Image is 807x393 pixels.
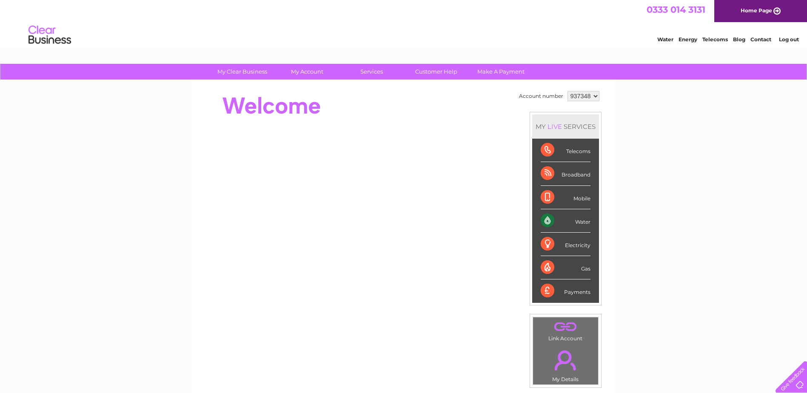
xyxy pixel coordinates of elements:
a: Customer Help [401,64,471,80]
a: Blog [733,36,745,43]
div: MY SERVICES [532,114,599,139]
div: Clear Business is a trading name of Verastar Limited (registered in [GEOGRAPHIC_DATA] No. 3667643... [203,5,605,41]
a: Water [657,36,673,43]
td: Link Account [533,317,599,344]
td: My Details [533,343,599,385]
a: . [535,345,596,375]
div: Telecoms [541,139,590,162]
div: Mobile [541,186,590,209]
a: Make A Payment [466,64,536,80]
a: My Account [272,64,342,80]
a: 0333 014 3131 [647,4,705,15]
a: Log out [779,36,799,43]
img: logo.png [28,22,71,48]
a: Contact [750,36,771,43]
td: Account number [517,89,565,103]
div: Broadband [541,162,590,185]
div: Payments [541,279,590,302]
div: Gas [541,256,590,279]
a: Energy [679,36,697,43]
a: Telecoms [702,36,728,43]
a: My Clear Business [207,64,277,80]
div: Water [541,209,590,233]
div: LIVE [546,122,564,131]
a: Services [336,64,407,80]
a: . [535,319,596,334]
div: Electricity [541,233,590,256]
